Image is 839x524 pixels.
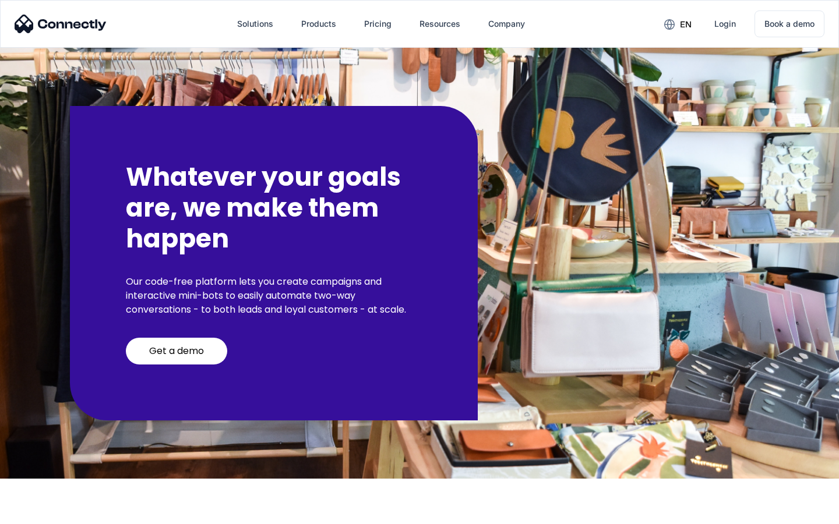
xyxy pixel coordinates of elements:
[714,16,736,32] div: Login
[149,345,204,357] div: Get a demo
[12,504,70,520] aside: Language selected: English
[15,15,107,33] img: Connectly Logo
[301,16,336,32] div: Products
[23,504,70,520] ul: Language list
[705,10,745,38] a: Login
[237,16,273,32] div: Solutions
[488,16,525,32] div: Company
[355,10,401,38] a: Pricing
[126,338,227,364] a: Get a demo
[680,16,692,33] div: en
[419,16,460,32] div: Resources
[755,10,824,37] a: Book a demo
[126,275,422,317] p: Our code-free platform lets you create campaigns and interactive mini-bots to easily automate two...
[126,162,422,254] h2: Whatever your goals are, we make them happen
[364,16,392,32] div: Pricing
